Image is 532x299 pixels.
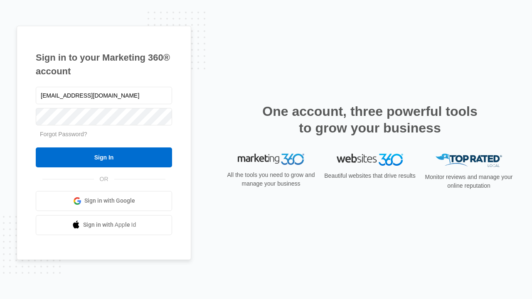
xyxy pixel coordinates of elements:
[337,154,403,166] img: Websites 360
[94,175,114,184] span: OR
[422,173,515,190] p: Monitor reviews and manage your online reputation
[36,215,172,235] a: Sign in with Apple Id
[224,171,318,188] p: All the tools you need to grow and manage your business
[260,103,480,136] h2: One account, three powerful tools to grow your business
[436,154,502,167] img: Top Rated Local
[84,196,135,205] span: Sign in with Google
[36,191,172,211] a: Sign in with Google
[83,221,136,229] span: Sign in with Apple Id
[323,172,416,180] p: Beautiful websites that drive results
[238,154,304,165] img: Marketing 360
[36,87,172,104] input: Email
[36,147,172,167] input: Sign In
[40,131,87,137] a: Forgot Password?
[36,51,172,78] h1: Sign in to your Marketing 360® account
